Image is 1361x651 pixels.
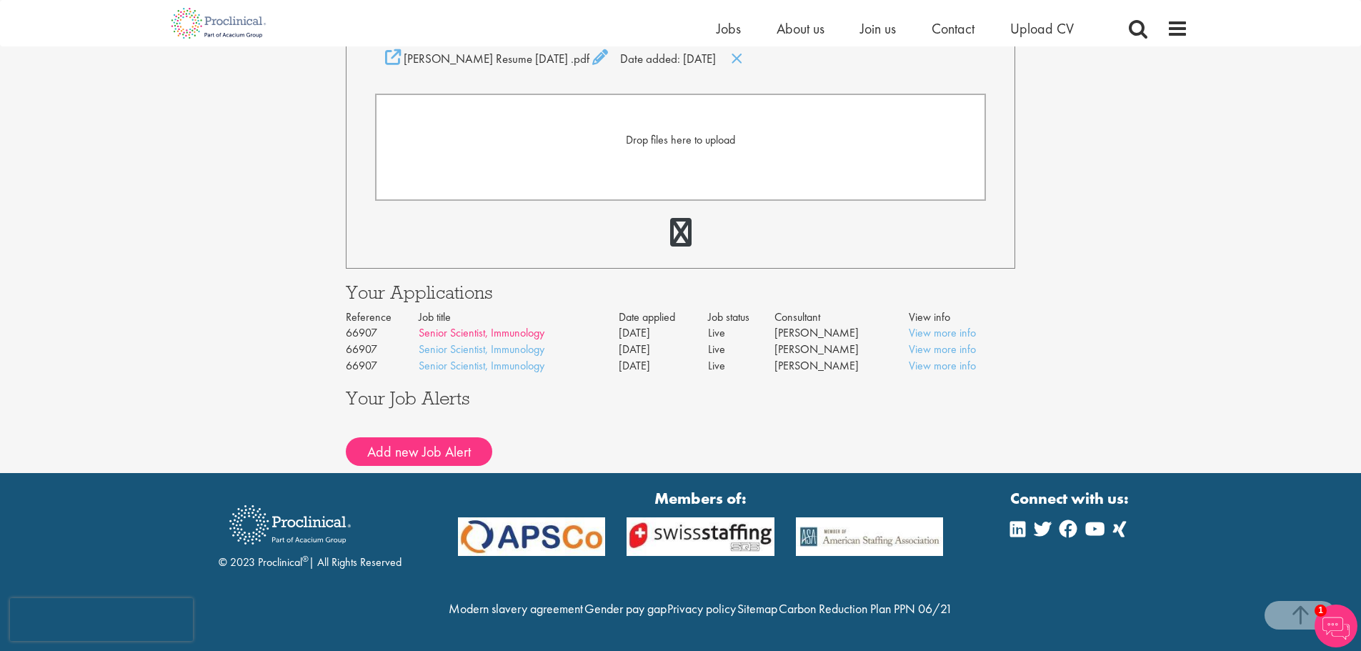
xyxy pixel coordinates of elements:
[571,51,589,66] span: .pdf
[419,309,619,326] th: Job title
[774,358,909,374] td: [PERSON_NAME]
[708,342,774,358] td: Live
[219,495,362,555] img: Proclinical Recruitment
[584,600,667,617] a: Gender pay gap
[932,19,974,38] a: Contact
[717,19,741,38] a: Jobs
[419,342,544,357] a: Senior Scientist, Immunology
[619,342,709,358] td: [DATE]
[10,598,193,641] iframe: reCAPTCHA
[219,495,402,571] div: © 2023 Proclinical | All Rights Reserved
[626,132,735,147] span: Drop files here to upload
[785,517,954,557] img: APSCo
[777,19,824,38] a: About us
[346,342,419,358] td: 66907
[346,283,1016,302] h3: Your Applications
[708,309,774,326] th: Job status
[346,309,419,326] th: Reference
[667,600,736,617] a: Privacy policy
[708,325,774,342] td: Live
[619,309,709,326] th: Date applied
[708,358,774,374] td: Live
[419,358,544,373] a: Senior Scientist, Immunology
[302,553,309,565] sup: ®
[346,358,419,374] td: 66907
[619,325,709,342] td: [DATE]
[1315,605,1357,647] img: Chatbot
[346,325,419,342] td: 66907
[346,389,1016,407] h3: Your Job Alerts
[619,358,709,374] td: [DATE]
[774,325,909,342] td: [PERSON_NAME]
[737,600,777,617] a: Sitemap
[1010,487,1132,510] strong: Connect with us:
[1010,19,1074,38] a: Upload CV
[419,325,544,340] a: Senior Scientist, Immunology
[1315,605,1327,617] span: 1
[458,487,944,510] strong: Members of:
[346,437,492,466] button: Add new Job Alert
[774,342,909,358] td: [PERSON_NAME]
[774,309,909,326] th: Consultant
[375,49,987,67] div: Date added: [DATE]
[909,358,976,373] a: View more info
[449,600,583,617] a: Modern slavery agreement
[447,517,617,557] img: APSCo
[909,342,976,357] a: View more info
[860,19,896,38] a: Join us
[404,51,568,66] span: [PERSON_NAME] Resume [DATE]
[909,309,1016,326] th: View info
[779,600,952,617] a: Carbon Reduction Plan PPN 06/21
[616,517,785,557] img: APSCo
[909,325,976,340] a: View more info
